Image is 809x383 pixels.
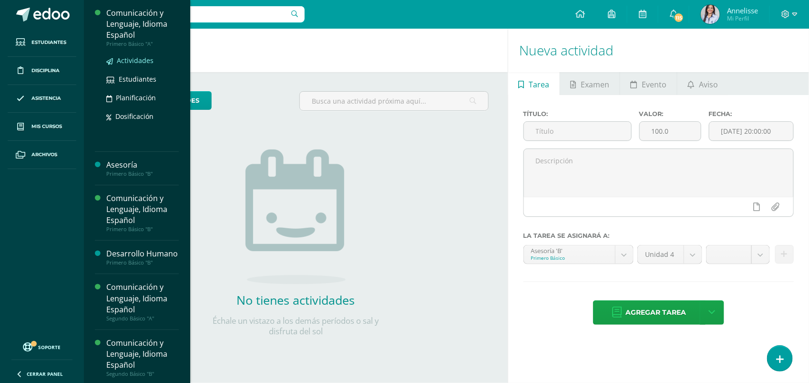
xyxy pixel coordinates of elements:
a: Asesoría 'B'Primero Básico [524,245,634,264]
span: Examen [581,73,609,96]
div: Comunicación y Lenguaje, Idioma Español [106,338,179,371]
a: Comunicación y Lenguaje, Idioma EspañolSegundo Básico "B" [106,338,179,377]
span: Soporte [39,344,61,351]
a: Unidad 4 [638,245,702,264]
span: Archivos [31,151,57,159]
a: Comunicación y Lenguaje, Idioma EspañolSegundo Básico "A" [106,282,179,321]
a: Desarrollo HumanoPrimero Básico "B" [106,248,179,266]
a: Soporte [11,340,72,353]
div: Primero Básico "B" [106,259,179,266]
input: Puntos máximos [640,122,701,140]
p: Échale un vistazo a los demás períodos o sal y disfruta del sol [200,316,391,337]
a: Disciplina [8,57,76,85]
h1: Nueva actividad [520,29,798,72]
div: Primero Básico "B" [106,170,179,177]
a: Examen [560,72,620,95]
span: Annelisse [727,6,758,15]
a: Archivos [8,141,76,169]
a: Asistencia [8,85,76,113]
a: Estudiantes [106,74,179,85]
span: Agregar tarea [626,301,686,324]
input: Busca una actividad próxima aquí... [300,92,488,110]
a: Comunicación y Lenguaje, Idioma EspañolPrimero Básico "B" [106,193,179,233]
div: Asesoría [106,160,179,170]
span: Disciplina [31,67,60,74]
span: Unidad 4 [645,245,676,264]
a: Estudiantes [8,29,76,57]
img: no_activities.png [246,149,346,284]
span: Cerrar panel [27,371,63,377]
label: La tarea se asignará a: [523,232,794,239]
div: Primero Básico "B" [106,226,179,233]
a: Aviso [677,72,728,95]
span: Actividades [117,56,154,65]
input: Busca un usuario... [90,6,305,22]
a: Comunicación y Lenguaje, Idioma EspañolPrimero Básico "A" [106,8,179,47]
span: Aviso [699,73,718,96]
label: Fecha: [709,110,794,117]
span: Dosificación [115,112,154,121]
span: Estudiantes [31,39,66,46]
div: Primero Básico "A" [106,41,179,47]
div: Comunicación y Lenguaje, Idioma Español [106,193,179,226]
h1: Actividades [95,29,496,72]
a: Evento [620,72,677,95]
span: Asistencia [31,95,61,102]
div: Desarrollo Humano [106,248,179,259]
span: Mi Perfil [727,14,758,22]
img: ce85313aab1a127fef2f1313fe16fa65.png [701,5,720,24]
a: Planificación [106,92,179,103]
input: Fecha de entrega [709,122,793,140]
label: Valor: [639,110,701,117]
span: Tarea [529,73,549,96]
input: Título [524,122,631,140]
span: Estudiantes [119,74,156,84]
label: Título: [523,110,632,117]
a: Actividades [106,55,179,66]
h2: No tienes actividades [200,292,391,308]
span: Planificación [116,93,156,102]
div: Asesoría 'B' [531,245,608,255]
a: AsesoríaPrimero Básico "B" [106,160,179,177]
a: Tarea [508,72,560,95]
div: Comunicación y Lenguaje, Idioma Español [106,8,179,41]
div: Segundo Básico "A" [106,315,179,322]
a: Mis cursos [8,113,76,141]
a: Dosificación [106,111,179,122]
span: 115 [674,12,684,23]
span: Mis cursos [31,123,62,130]
span: Evento [642,73,667,96]
div: Comunicación y Lenguaje, Idioma Español [106,282,179,315]
div: Primero Básico [531,255,608,261]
